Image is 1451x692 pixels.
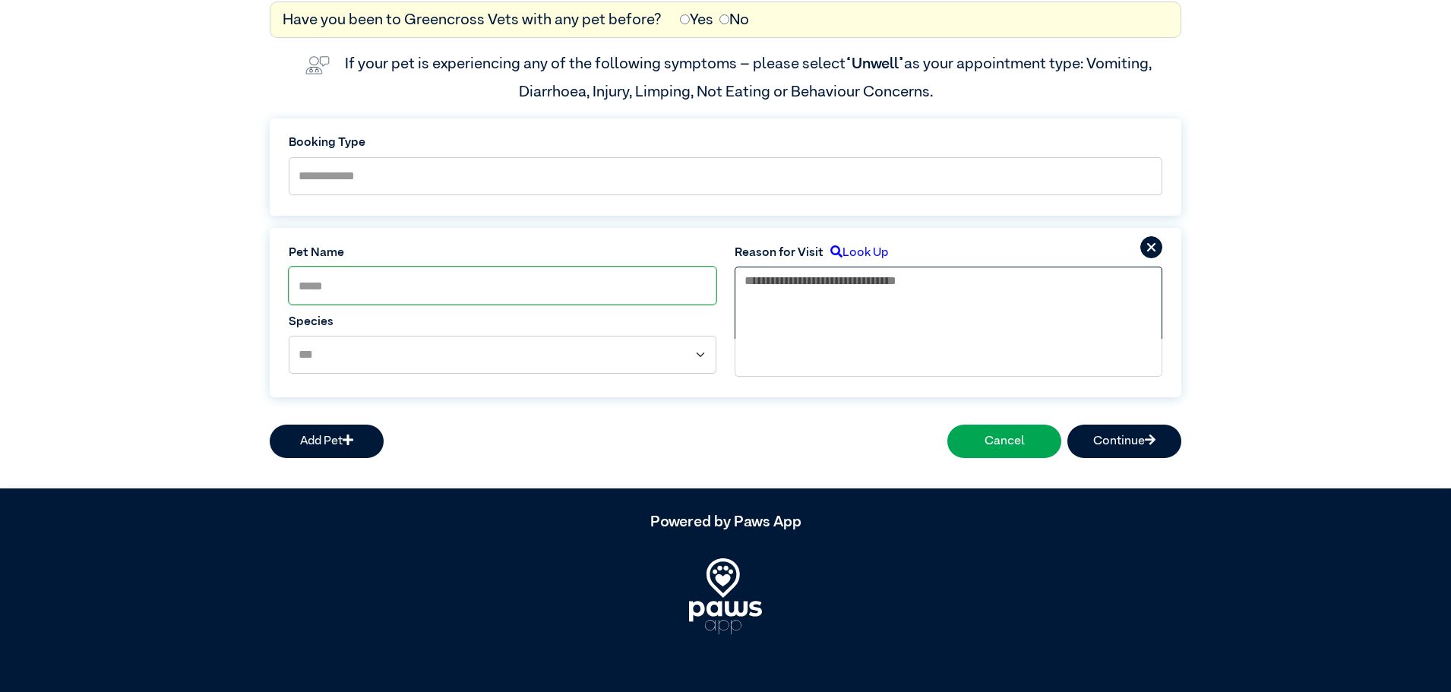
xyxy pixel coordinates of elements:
[846,56,904,71] span: “Unwell”
[270,425,384,458] button: Add Pet
[289,244,716,262] label: Pet Name
[1067,425,1181,458] button: Continue
[735,244,823,262] label: Reason for Visit
[947,425,1061,458] button: Cancel
[823,244,888,262] label: Look Up
[345,56,1155,99] label: If your pet is experiencing any of the following symptoms – please select as your appointment typ...
[270,513,1181,531] h5: Powered by Paws App
[719,8,749,31] label: No
[680,14,690,24] input: Yes
[289,134,1162,152] label: Booking Type
[719,14,729,24] input: No
[680,8,713,31] label: Yes
[689,558,762,634] img: PawsApp
[283,8,662,31] label: Have you been to Greencross Vets with any pet before?
[299,50,336,81] img: vet
[289,313,716,331] label: Species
